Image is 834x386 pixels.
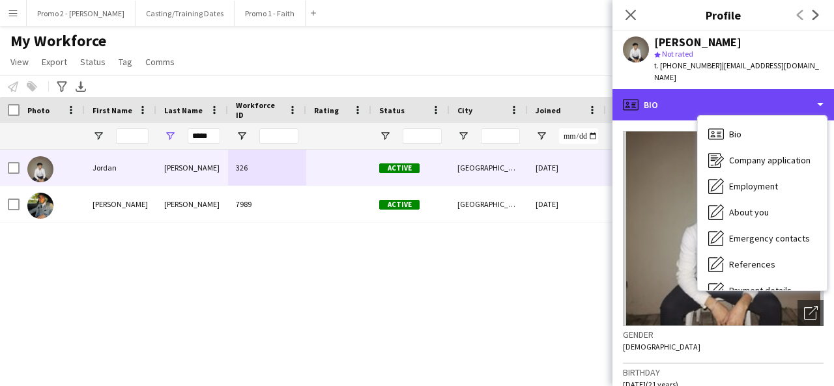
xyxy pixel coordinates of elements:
[729,154,811,166] span: Company application
[145,56,175,68] span: Comms
[314,105,339,115] span: Rating
[10,31,106,51] span: My Workforce
[798,300,824,326] div: Open photos pop-in
[403,128,442,144] input: Status Filter Input
[27,193,53,219] img: Liam Klink
[457,130,469,142] button: Open Filter Menu
[698,251,827,277] div: References
[259,128,298,144] input: Workforce ID Filter Input
[116,128,149,144] input: First Name Filter Input
[481,128,520,144] input: City Filter Input
[156,186,228,222] div: [PERSON_NAME]
[36,53,72,70] a: Export
[27,1,136,26] button: Promo 2 - [PERSON_NAME]
[228,150,306,186] div: 326
[623,131,824,326] img: Crew avatar or photo
[54,79,70,94] app-action-btn: Advanced filters
[536,130,547,142] button: Open Filter Menu
[10,56,29,68] span: View
[698,121,827,147] div: Bio
[27,156,53,182] img: Jordan Klink
[236,100,283,120] span: Workforce ID
[379,130,391,142] button: Open Filter Menu
[379,200,420,210] span: Active
[85,186,156,222] div: [PERSON_NAME]
[379,163,420,173] span: Active
[379,105,405,115] span: Status
[119,56,132,68] span: Tag
[528,186,606,222] div: [DATE]
[729,206,769,218] span: About you
[457,105,472,115] span: City
[188,128,220,144] input: Last Name Filter Input
[662,49,693,59] span: Not rated
[450,150,528,186] div: [GEOGRAPHIC_DATA]
[93,130,104,142] button: Open Filter Menu
[606,186,684,222] div: 4 days
[140,53,180,70] a: Comms
[698,225,827,251] div: Emergency contacts
[698,173,827,199] div: Employment
[156,150,228,186] div: [PERSON_NAME]
[73,79,89,94] app-action-btn: Export XLSX
[698,277,827,303] div: Payment details
[113,53,137,70] a: Tag
[80,56,106,68] span: Status
[536,105,561,115] span: Joined
[654,61,722,70] span: t. [PHONE_NUMBER]
[93,105,132,115] span: First Name
[228,186,306,222] div: 7989
[606,150,684,186] div: 40 days
[729,232,810,244] span: Emergency contacts
[654,61,819,82] span: | [EMAIL_ADDRESS][DOMAIN_NAME]
[698,199,827,225] div: About you
[27,105,50,115] span: Photo
[623,342,700,352] span: [DEMOGRAPHIC_DATA]
[729,284,792,296] span: Payment details
[654,36,741,48] div: [PERSON_NAME]
[729,128,741,140] span: Bio
[75,53,111,70] a: Status
[42,56,67,68] span: Export
[729,258,775,270] span: References
[698,147,827,173] div: Company application
[612,7,834,23] h3: Profile
[5,53,34,70] a: View
[559,128,598,144] input: Joined Filter Input
[528,150,606,186] div: [DATE]
[729,180,778,192] span: Employment
[450,186,528,222] div: [GEOGRAPHIC_DATA]
[236,130,248,142] button: Open Filter Menu
[623,329,824,340] h3: Gender
[136,1,235,26] button: Casting/Training Dates
[164,130,176,142] button: Open Filter Menu
[623,366,824,378] h3: Birthday
[85,150,156,186] div: Jordan
[612,89,834,120] div: Bio
[235,1,306,26] button: Promo 1 - Faith
[164,105,203,115] span: Last Name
